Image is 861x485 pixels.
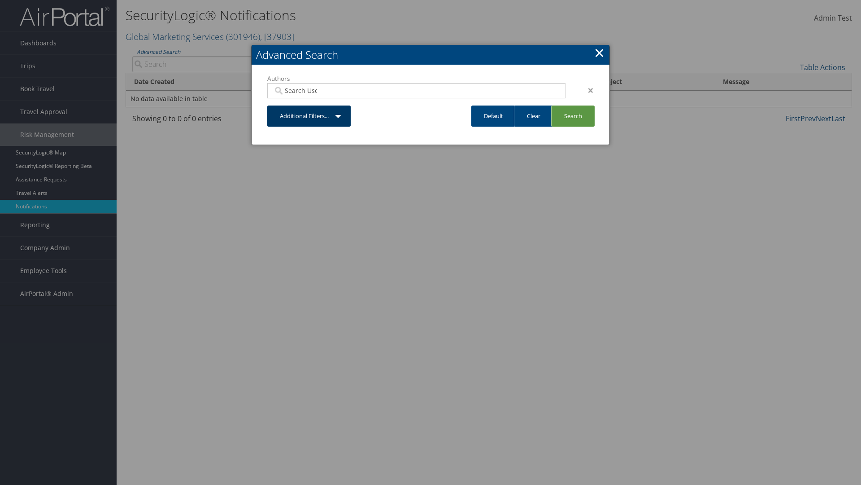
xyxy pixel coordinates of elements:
[514,106,553,127] a: Clear
[551,106,595,127] a: Search
[252,45,609,65] h2: Advanced Search
[267,74,565,83] label: Authors
[594,44,604,62] a: Close
[572,85,600,96] div: ×
[273,86,323,95] input: Search Users
[471,106,516,127] a: Default
[267,106,351,127] a: Additional Filters...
